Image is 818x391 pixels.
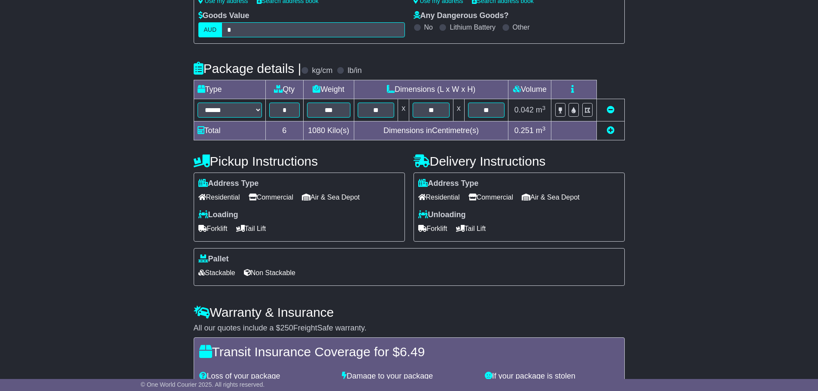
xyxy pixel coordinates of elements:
span: Residential [198,191,240,204]
span: 0.251 [514,126,534,135]
label: Pallet [198,255,229,264]
span: Stackable [198,266,235,279]
label: Loading [198,210,238,220]
td: Kilo(s) [303,121,354,140]
span: 250 [280,324,293,332]
label: Lithium Battery [450,23,496,31]
td: x [453,99,464,121]
span: 6.49 [400,345,425,359]
h4: Delivery Instructions [414,154,625,168]
span: Forklift [198,222,228,235]
label: Any Dangerous Goods? [414,11,509,21]
label: Address Type [418,179,479,188]
span: Forklift [418,222,447,235]
span: Tail Lift [456,222,486,235]
div: Loss of your package [195,372,338,381]
span: Commercial [468,191,513,204]
span: m [536,126,546,135]
td: Type [194,80,265,99]
div: All our quotes include a $ FreightSafe warranty. [194,324,625,333]
h4: Pickup Instructions [194,154,405,168]
a: Remove this item [607,106,614,114]
td: Qty [265,80,303,99]
sup: 3 [542,105,546,111]
label: Unloading [418,210,466,220]
span: © One World Courier 2025. All rights reserved. [141,381,265,388]
sup: 3 [542,125,546,132]
td: Dimensions in Centimetre(s) [354,121,508,140]
h4: Transit Insurance Coverage for $ [199,345,619,359]
span: 0.042 [514,106,534,114]
div: Damage to your package [338,372,480,381]
td: Volume [508,80,551,99]
td: Total [194,121,265,140]
span: Tail Lift [236,222,266,235]
td: 6 [265,121,303,140]
label: kg/cm [312,66,332,76]
label: AUD [198,22,222,37]
label: Address Type [198,179,259,188]
td: x [398,99,409,121]
span: Residential [418,191,460,204]
a: Add new item [607,126,614,135]
span: Air & Sea Depot [522,191,580,204]
td: Weight [303,80,354,99]
span: m [536,106,546,114]
label: Goods Value [198,11,249,21]
label: lb/in [347,66,362,76]
label: No [424,23,433,31]
span: Non Stackable [244,266,295,279]
span: 1080 [308,126,325,135]
h4: Package details | [194,61,301,76]
h4: Warranty & Insurance [194,305,625,319]
td: Dimensions (L x W x H) [354,80,508,99]
label: Other [513,23,530,31]
div: If your package is stolen [480,372,623,381]
span: Commercial [249,191,293,204]
span: Air & Sea Depot [302,191,360,204]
